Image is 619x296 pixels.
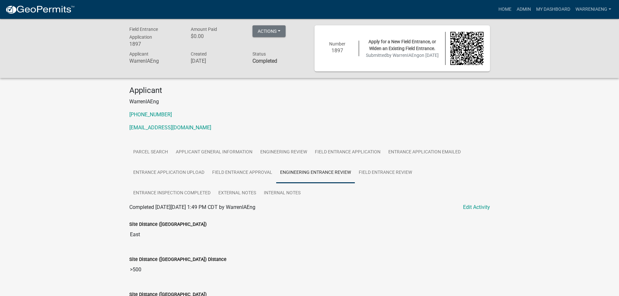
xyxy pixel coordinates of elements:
a: Engineering Review [256,142,311,163]
label: Site Distance ([GEOGRAPHIC_DATA]) [129,222,207,227]
a: [PHONE_NUMBER] [129,111,172,118]
a: Field Entrance Review [355,162,416,183]
span: Amount Paid [191,27,217,32]
a: Field Entrance Application [311,142,384,163]
a: Internal Notes [260,183,304,204]
a: WarrenIAEng [573,3,614,16]
h6: 1897 [321,47,354,54]
a: Edit Activity [463,203,490,211]
a: Admin [514,3,534,16]
a: My Dashboard [534,3,573,16]
span: Field Entrance Application [129,27,158,40]
a: Entrance Application Emailed [384,142,465,163]
h4: Applicant [129,86,490,95]
p: WarrenIAEng [129,98,490,106]
span: Created [191,51,207,57]
a: Entrance Application Upload [129,162,208,183]
span: Submitted on [DATE] [366,53,439,58]
h6: WarrenIAEng [129,58,181,64]
span: Number [329,41,345,46]
span: Completed [DATE][DATE] 1:49 PM CDT by WarrenIAEng [129,204,255,210]
a: Parcel search [129,142,172,163]
a: Applicant General Information [172,142,256,163]
a: [EMAIL_ADDRESS][DOMAIN_NAME] [129,124,211,131]
h6: [DATE] [191,58,243,64]
button: Actions [252,25,286,37]
img: QR code [450,32,484,65]
span: Status [252,51,266,57]
a: Field Entrance Approval [208,162,276,183]
h6: $0.00 [191,33,243,39]
span: by WarrenIAEng [387,53,419,58]
span: Applicant [129,51,148,57]
h6: 1897 [129,41,181,47]
a: External Notes [214,183,260,204]
a: Home [496,3,514,16]
a: Engineering Entrance Review [276,162,355,183]
strong: Completed [252,58,277,64]
label: Site Distance ([GEOGRAPHIC_DATA]) Distance [129,257,226,262]
span: Apply for a New Field Entrance, or Widen an Existing Field Entrance. [368,39,436,51]
a: Entrance Inspection Completed [129,183,214,204]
